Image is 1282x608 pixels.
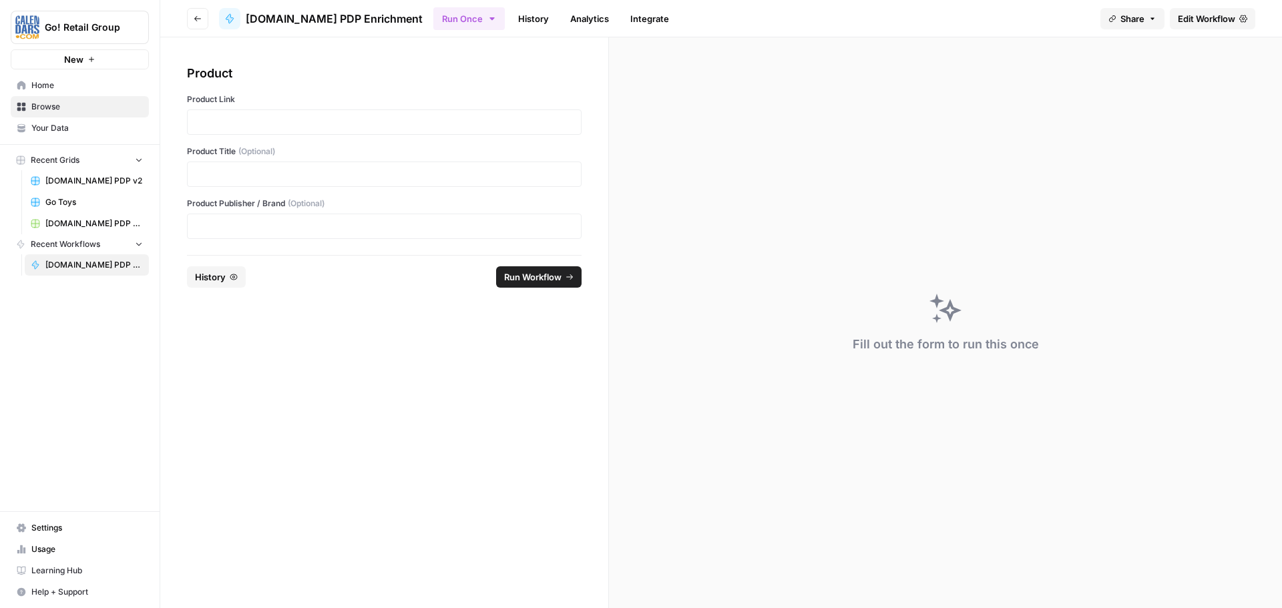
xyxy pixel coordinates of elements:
[31,586,143,598] span: Help + Support
[11,560,149,581] a: Learning Hub
[510,8,557,29] a: History
[45,175,143,187] span: [DOMAIN_NAME] PDP v2
[195,270,226,284] span: History
[45,21,126,34] span: Go! Retail Group
[25,213,149,234] a: [DOMAIN_NAME] PDP Enrichment Grid
[433,7,505,30] button: Run Once
[1178,12,1235,25] span: Edit Workflow
[25,192,149,213] a: Go Toys
[246,11,423,27] span: [DOMAIN_NAME] PDP Enrichment
[853,335,1039,354] div: Fill out the form to run this once
[25,170,149,192] a: [DOMAIN_NAME] PDP v2
[31,543,143,555] span: Usage
[288,198,325,210] span: (Optional)
[31,101,143,113] span: Browse
[11,234,149,254] button: Recent Workflows
[219,8,423,29] a: [DOMAIN_NAME] PDP Enrichment
[31,154,79,166] span: Recent Grids
[11,49,149,69] button: New
[11,150,149,170] button: Recent Grids
[622,8,677,29] a: Integrate
[31,522,143,534] span: Settings
[187,64,582,83] div: Product
[1170,8,1255,29] a: Edit Workflow
[11,117,149,139] a: Your Data
[31,79,143,91] span: Home
[11,539,149,560] a: Usage
[11,517,149,539] a: Settings
[45,218,143,230] span: [DOMAIN_NAME] PDP Enrichment Grid
[187,93,582,105] label: Product Link
[11,96,149,117] a: Browse
[496,266,582,288] button: Run Workflow
[504,270,562,284] span: Run Workflow
[31,122,143,134] span: Your Data
[45,196,143,208] span: Go Toys
[1120,12,1144,25] span: Share
[15,15,39,39] img: Go! Retail Group Logo
[11,581,149,603] button: Help + Support
[31,565,143,577] span: Learning Hub
[64,53,83,66] span: New
[45,259,143,271] span: [DOMAIN_NAME] PDP Enrichment
[11,11,149,44] button: Workspace: Go! Retail Group
[238,145,275,158] span: (Optional)
[562,8,617,29] a: Analytics
[187,145,582,158] label: Product Title
[187,198,582,210] label: Product Publisher / Brand
[187,266,246,288] button: History
[1100,8,1164,29] button: Share
[11,75,149,96] a: Home
[31,238,100,250] span: Recent Workflows
[25,254,149,276] a: [DOMAIN_NAME] PDP Enrichment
